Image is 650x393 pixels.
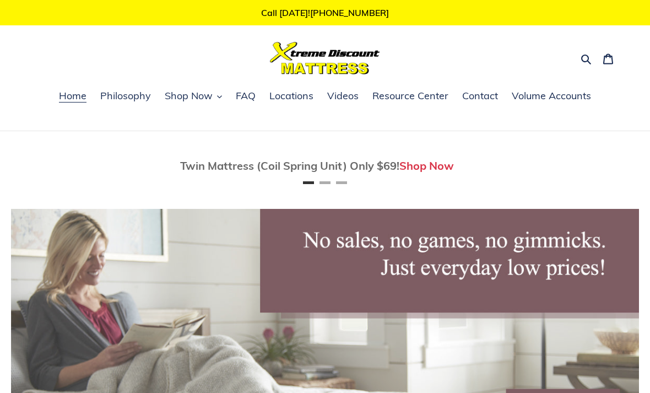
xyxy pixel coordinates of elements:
[506,88,597,105] a: Volume Accounts
[457,88,503,105] a: Contact
[399,159,454,173] a: Shop Now
[372,89,448,103] span: Resource Center
[367,88,454,105] a: Resource Center
[462,89,498,103] span: Contact
[336,181,347,184] button: Page 3
[230,88,261,105] a: FAQ
[264,88,319,105] a: Locations
[269,89,313,103] span: Locations
[270,42,380,74] img: Xtreme Discount Mattress
[100,89,151,103] span: Philosophy
[236,89,256,103] span: FAQ
[165,89,213,103] span: Shop Now
[512,89,591,103] span: Volume Accounts
[319,181,331,184] button: Page 2
[322,88,364,105] a: Videos
[159,88,227,105] button: Shop Now
[310,7,389,18] a: [PHONE_NUMBER]
[95,88,156,105] a: Philosophy
[59,89,86,103] span: Home
[53,88,92,105] a: Home
[327,89,359,103] span: Videos
[303,181,314,184] button: Page 1
[180,159,399,173] span: Twin Mattress (Coil Spring Unit) Only $69!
